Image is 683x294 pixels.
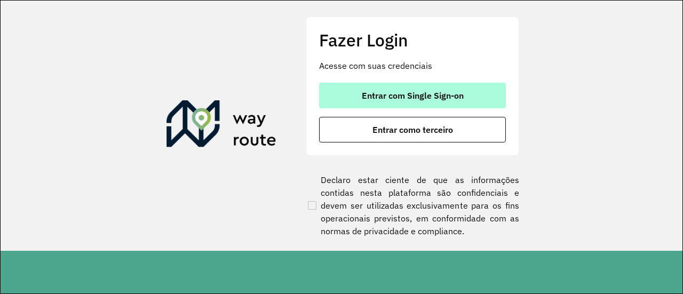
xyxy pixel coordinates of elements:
span: Entrar como terceiro [372,125,453,134]
img: Roteirizador AmbevTech [166,100,276,152]
button: button [319,117,506,142]
p: Acesse com suas credenciais [319,59,506,72]
label: Declaro estar ciente de que as informações contidas nesta plataforma são confidenciais e devem se... [306,173,519,237]
h2: Fazer Login [319,30,506,50]
button: button [319,83,506,108]
span: Entrar com Single Sign-on [362,91,464,100]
